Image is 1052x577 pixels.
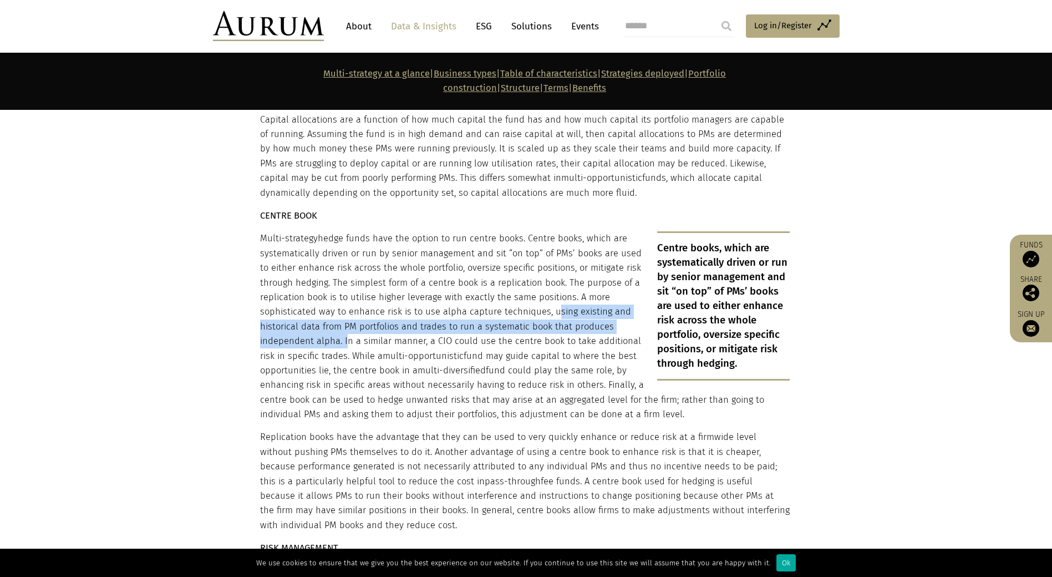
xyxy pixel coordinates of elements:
[323,68,726,93] strong: | | | | | |
[260,113,790,200] p: Capital allocations are a function of how much capital the fund has and how much capital its port...
[1023,285,1039,301] img: Share this post
[323,68,430,79] a: Multi-strategy at a glance
[383,351,464,361] span: multi-opportunistic
[568,83,572,93] strong: |
[561,173,642,183] span: multi-opportunistic
[1023,320,1039,337] img: Sign up to our newsletter
[385,16,462,37] a: Data & Insights
[260,543,338,553] strong: RISK MANAGEMENT
[746,14,840,38] a: Log in/Register
[501,83,540,93] a: Structure
[418,365,486,376] span: multi-diversified
[485,476,541,487] span: pass-through
[1023,251,1039,267] img: Access Funds
[260,430,790,533] p: Replication books have the advantage that they can be used to very quickly enhance or reduce risk...
[776,554,796,571] div: Ok
[1015,310,1046,337] a: Sign up
[543,83,568,93] a: Terms
[260,210,317,221] strong: CENTRE BOOK
[1015,276,1046,301] div: Share
[754,19,812,32] span: Log in/Register
[566,16,599,37] a: Events
[500,68,597,79] a: Table of characteristics
[470,16,497,37] a: ESG
[572,83,606,93] a: Benefits
[340,16,377,37] a: About
[260,231,790,422] p: hedge funds have the option to run centre books. Centre books, which are systematically driven or...
[434,68,496,79] a: Business types
[213,11,324,41] img: Aurum
[260,233,318,244] span: Multi-strategy
[715,15,738,37] input: Submit
[657,231,790,381] p: Centre books, which are systematically driven or run by senior management and sit “on top” of PMs...
[601,68,684,79] a: Strategies deployed
[1015,240,1046,267] a: Funds
[506,16,557,37] a: Solutions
